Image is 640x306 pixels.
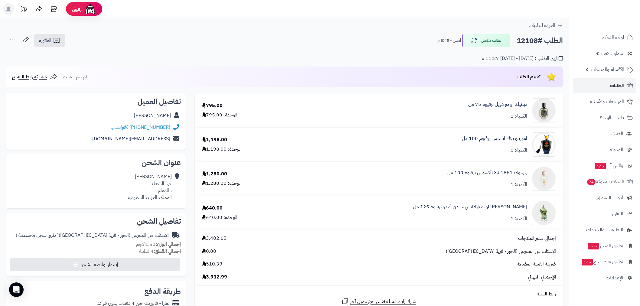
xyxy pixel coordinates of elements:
small: 1.50 كجم [136,241,181,248]
span: تطبيق نقاط البيع [581,258,623,266]
img: 1745823517-8435415091275_-_fd-90x90.png [532,201,556,225]
span: الاستلام من المعرض (الخبر - قرية [GEOGRAPHIC_DATA]) [446,248,556,255]
span: ضريبة القيمة المضافة [517,261,556,268]
span: 24 [587,179,596,185]
span: سمارت لايف [601,49,623,58]
strong: إجمالي الوزن: [155,241,181,248]
span: رفيق [72,5,82,13]
span: 510.39 [202,261,222,268]
span: 3,402.60 [202,235,227,242]
h2: تفاصيل العميل [11,98,181,105]
a: العودة للطلبات [529,22,563,29]
span: جديد [588,243,599,249]
h2: الطلب #12108 [517,34,563,47]
span: وآتس آب [594,161,623,170]
div: الكمية: 1 [511,113,527,120]
h2: طريقة الدفع [144,288,181,295]
a: [EMAIL_ADDRESS][DOMAIN_NAME] [92,135,170,142]
a: مشاركة رابط التقييم [12,73,57,80]
span: أدوات التسويق [597,194,623,202]
span: الفاتورة [39,37,51,44]
a: [PHONE_NUMBER] [129,124,170,131]
span: إجمالي سعر المنتجات [518,235,556,242]
span: تقييم الطلب [517,73,540,80]
a: زيرجوف XJ 1861 ناكسوس برفيوم 100 مل [447,169,527,176]
span: المدونة [610,145,623,154]
a: [PERSON_NAME] لو بو بارادايس جاردن أو دو برفيوم 125 مل [413,203,527,210]
a: أدوات التسويق [573,190,636,205]
img: 1638714914-amorino-black-essence-eau-de-parfum-100-ml-90x90.jpg [532,132,556,157]
div: الوحدة: 1,198.00 [202,146,242,153]
span: تطبيق المتجر [587,242,623,250]
a: تطبيق المتجرجديد [573,239,636,253]
span: السلات المتروكة [586,177,624,186]
a: تحديثات المنصة [16,3,31,17]
small: أمس - 8:45 م [437,37,461,44]
a: الطلبات [573,78,636,93]
a: واتساب [110,124,128,131]
a: الفاتورة [34,34,65,47]
span: الطلبات [610,81,624,90]
h2: عنوان الشحن [11,159,181,166]
div: Open Intercom Messenger [9,282,24,297]
span: التطبيقات والخدمات [586,226,623,234]
div: الكمية: 1 [511,147,527,154]
span: 3,912.99 [202,274,227,281]
div: 1,198.00 [202,136,227,143]
a: المدونة [573,142,636,157]
a: امورينو بلاك ايسنس برفيوم 100 مل [462,135,527,142]
span: لوحة التحكم [602,33,624,42]
div: الكمية: 1 [511,215,527,222]
span: جديد [595,163,606,169]
a: وآتس آبجديد [573,158,636,173]
a: السلات المتروكة24 [573,174,636,189]
a: العملاء [573,126,636,141]
span: 0.00 [202,248,216,255]
small: 4 قطعة [139,248,181,255]
span: مشاركة رابط التقييم [12,73,47,80]
span: لم يتم التقييم [63,73,87,80]
a: [PERSON_NAME] [134,112,171,119]
span: التقارير [612,210,623,218]
a: لوحة التحكم [573,30,636,45]
div: 1,280.00 [202,171,227,177]
img: 1674052806-8033488155070-xerjoff-xer-naxos-edp-100ml-90x90.png [532,167,556,191]
strong: إجمالي القطع: [154,248,181,255]
div: 795.00 [202,102,223,109]
div: الوحدة: 1,280.00 [202,180,242,187]
img: ai-face.png [84,3,96,15]
a: التقارير [573,207,636,221]
button: إصدار بوليصة الشحن [10,258,180,271]
div: رابط السلة [197,291,560,298]
a: الإعدادات [573,271,636,285]
h2: تفاصيل الشحن [11,218,181,225]
div: الاستلام من المعرض (الخبر - قرية [GEOGRAPHIC_DATA]) [16,232,169,239]
span: العودة للطلبات [529,22,555,29]
div: 640.00 [202,205,223,212]
a: تطبيق نقاط البيعجديد [573,255,636,269]
div: الوحدة: 640.00 [202,214,237,221]
span: المراجعات والأسئلة [590,97,624,106]
div: [PERSON_NAME] حي الشعلة، ، الدمام المملكة العربية السعودية [128,173,172,201]
span: الإجمالي النهائي [528,274,556,281]
a: التطبيقات والخدمات [573,223,636,237]
span: العملاء [611,129,623,138]
a: ديبتيك او دو دويل برفيوم 75 مل [468,101,527,108]
button: الطلب مكتمل [462,34,510,47]
div: الوحدة: 795.00 [202,112,237,119]
a: شارك رابط السلة نفسها مع عميل آخر [341,298,416,305]
span: شارك رابط السلة نفسها مع عميل آخر [350,298,416,305]
div: تاريخ الطلب : [DATE] - [DATE] 11:27 م [482,55,563,62]
span: الإعدادات [606,274,623,282]
div: الكمية: 1 [511,181,527,188]
span: طلبات الإرجاع [599,113,624,122]
span: الأقسام والمنتجات [591,65,624,74]
img: 1637482467-diptyque-eau-duelle-diptyque-eau-duelle-eau-de-parfum-75-ml-3700431416353-90x90.png [532,98,556,122]
a: المراجعات والأسئلة [573,94,636,109]
span: ( طرق شحن مخصصة ) [16,232,59,239]
a: طلبات الإرجاع [573,110,636,125]
span: جديد [582,259,593,265]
